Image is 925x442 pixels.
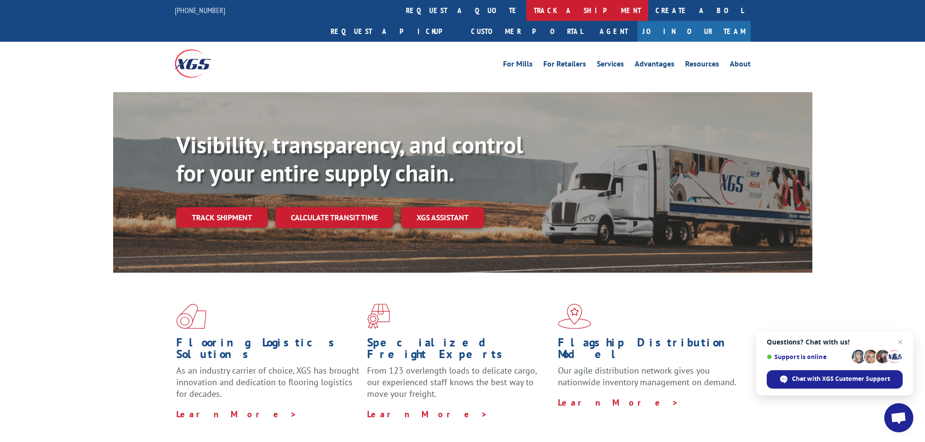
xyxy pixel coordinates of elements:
[176,207,268,228] a: Track shipment
[175,5,225,15] a: [PHONE_NUMBER]
[558,365,737,388] span: Our agile distribution network gives you nationwide inventory management on demand.
[894,336,906,348] span: Close chat
[767,353,848,360] span: Support is online
[730,60,751,71] a: About
[464,21,590,42] a: Customer Portal
[792,375,890,383] span: Chat with XGS Customer Support
[367,304,390,329] img: xgs-icon-focused-on-flooring-red
[367,365,551,408] p: From 123 overlength loads to delicate cargo, our experienced staff knows the best way to move you...
[558,397,679,408] a: Learn More >
[543,60,586,71] a: For Retailers
[558,337,741,365] h1: Flagship Distribution Model
[323,21,464,42] a: Request a pickup
[884,403,913,432] div: Open chat
[767,338,903,346] span: Questions? Chat with us!
[638,21,751,42] a: Join Our Team
[401,207,484,228] a: XGS ASSISTANT
[176,409,297,420] a: Learn More >
[590,21,638,42] a: Agent
[176,337,360,365] h1: Flooring Logistics Solutions
[503,60,533,71] a: For Mills
[275,207,393,228] a: Calculate transit time
[176,365,359,399] span: As an industry carrier of choice, XGS has brought innovation and dedication to flooring logistics...
[767,370,903,389] div: Chat with XGS Customer Support
[558,304,591,329] img: xgs-icon-flagship-distribution-model-red
[367,337,551,365] h1: Specialized Freight Experts
[597,60,624,71] a: Services
[176,130,523,188] b: Visibility, transparency, and control for your entire supply chain.
[635,60,674,71] a: Advantages
[367,409,488,420] a: Learn More >
[685,60,719,71] a: Resources
[176,304,206,329] img: xgs-icon-total-supply-chain-intelligence-red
